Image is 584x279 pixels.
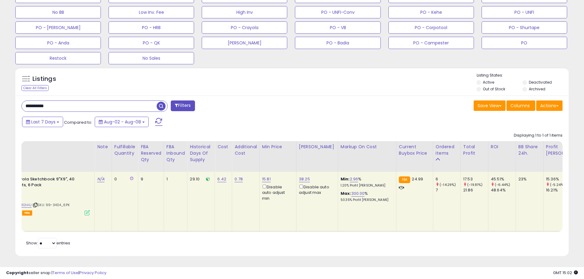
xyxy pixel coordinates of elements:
[483,80,494,85] label: Active
[202,6,287,18] button: High Inv
[6,270,29,276] strong: Copyright
[295,21,380,34] button: PO - VB
[510,103,530,109] span: Columns
[518,144,541,156] div: BB Share 24h.
[536,100,563,111] button: Actions
[202,21,287,34] button: PO - Crayola
[553,270,578,276] span: 2025-08-16 15:02 GMT
[166,176,183,182] div: 1
[6,270,106,276] div: seller snap | |
[341,183,391,188] p: 1.20% Profit [PERSON_NAME]
[217,144,229,150] div: Cost
[79,270,106,276] a: Privacy Policy
[506,100,535,111] button: Columns
[235,144,257,156] div: Additional Cost
[299,183,333,195] div: Disable auto adjust max
[341,190,351,196] b: Max:
[338,141,396,172] th: The percentage added to the cost of goods (COGS) that forms the calculator for Min & Max prices.
[109,52,194,64] button: No Sales
[217,176,226,182] a: 6.42
[491,187,516,193] div: 48.64%
[295,37,380,49] button: PO - Badia
[21,85,49,91] div: Clear All Filters
[95,117,149,127] button: Aug-02 - Aug-08
[15,6,101,18] button: No BB
[399,144,430,156] div: Current Buybox Price
[22,117,63,127] button: Last 7 Days
[341,144,394,150] div: Markup on Cost
[171,100,195,111] button: Filters
[474,100,506,111] button: Save View
[114,176,133,182] div: 0
[546,144,582,156] div: Profit [PERSON_NAME]
[440,182,456,187] small: (-14.29%)
[518,176,539,182] div: 23%
[388,37,474,49] button: PO - Campester
[350,176,358,182] a: 2.96
[64,119,92,125] span: Compared to:
[32,202,70,207] span: | SKU: 99-3404_6PK
[341,191,391,202] div: %
[114,144,136,156] div: Fulfillable Quantity
[190,144,212,163] div: Historical Days Of Supply
[467,182,483,187] small: (-19.81%)
[31,119,55,125] span: Last 7 Days
[299,176,310,182] a: 38.25
[15,37,101,49] button: PO - Anda
[109,6,194,18] button: Low Inv. Fee
[22,210,32,216] span: FBA
[436,187,460,193] div: 7
[97,176,105,182] a: N/A
[482,21,567,34] button: PO - Shurtape
[514,133,563,138] div: Displaying 1 to 1 of 1 items
[341,176,350,182] b: Min:
[202,37,287,49] button: [PERSON_NAME]
[97,144,109,150] div: Note
[141,144,161,163] div: FBA Reserved Qty
[482,6,567,18] button: PO - UNFI
[141,176,159,182] div: 9
[299,144,335,150] div: [PERSON_NAME]
[550,182,565,187] small: (-5.24%)
[166,144,185,163] div: FBA inbound Qty
[109,21,194,34] button: PO - HRB
[341,198,391,202] p: 50.35% Profit [PERSON_NAME]
[482,37,567,49] button: PO
[388,21,474,34] button: PO - Corpotool
[436,144,458,156] div: Ordered Items
[15,21,101,34] button: PO - [PERSON_NAME]
[412,176,423,182] span: 24.99
[26,240,70,246] span: Show: entries
[341,176,391,188] div: %
[104,119,141,125] span: Aug-02 - Aug-08
[399,176,410,183] small: FBA
[529,80,552,85] label: Deactivated
[190,176,210,182] div: 29.10
[52,270,78,276] a: Terms of Use
[235,176,243,182] a: 0.78
[463,144,486,156] div: Total Profit
[436,176,460,182] div: 6
[529,86,545,92] label: Archived
[477,73,569,78] p: Listing States:
[262,144,294,150] div: Min Price
[262,183,292,201] div: Disable auto adjust min
[262,176,271,182] a: 15.81
[109,37,194,49] button: PO - QK
[15,52,101,64] button: Restock
[12,176,86,189] b: Crayola Sketchbook 9"X9", 40 Sheets, 6 Pack
[491,144,513,150] div: ROI
[463,187,488,193] div: 21.86
[495,182,510,187] small: (-6.44%)
[388,6,474,18] button: PO - Kehe
[483,86,505,92] label: Out of Stock
[491,176,516,182] div: 45.51%
[351,190,365,197] a: 300.00
[32,75,56,83] h5: Listings
[295,6,380,18] button: PO - UNFI-Conv
[463,176,488,182] div: 17.53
